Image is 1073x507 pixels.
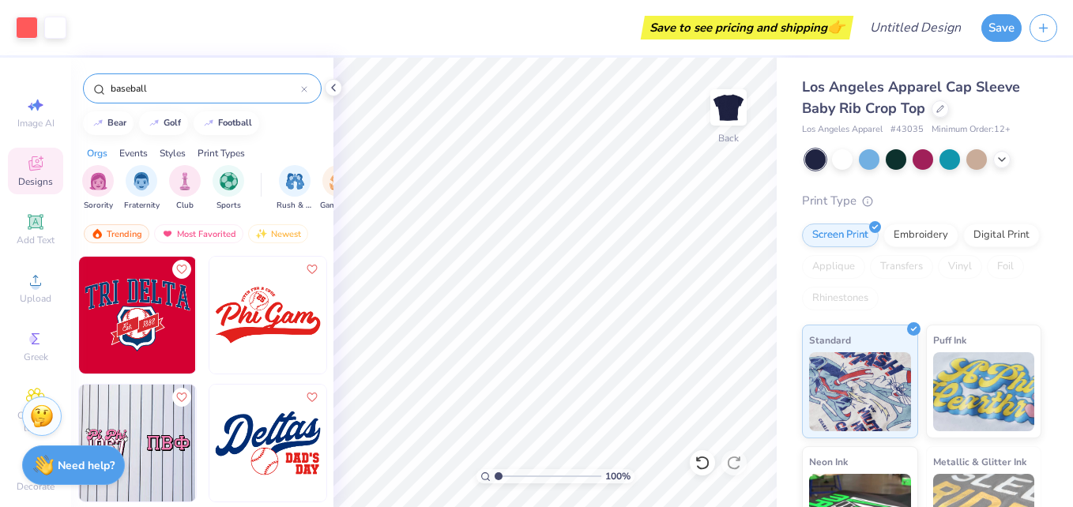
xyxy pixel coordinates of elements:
div: Styles [160,146,186,160]
img: Newest.gif [255,228,268,239]
span: Greek [24,351,48,363]
img: Fraternity Image [133,172,150,190]
div: Print Type [802,192,1041,210]
img: most_fav.gif [161,228,174,239]
div: Transfers [870,255,933,279]
span: Decorate [17,480,55,493]
div: Most Favorited [154,224,243,243]
span: Rush & Bid [277,200,313,212]
div: Trending [84,224,149,243]
input: Try "Alpha" [109,81,301,96]
img: trend_line.gif [148,118,160,128]
span: 👉 [827,17,845,36]
div: Save to see pricing and shipping [645,16,849,39]
span: Los Angeles Apparel [802,123,883,137]
span: Upload [20,292,51,305]
div: Screen Print [802,223,879,247]
div: bear [107,118,126,127]
button: football [194,111,259,135]
div: Newest [248,224,308,243]
div: filter for Fraternity [124,165,160,212]
img: 1b7432cb-b60e-43f2-bdef-a6077fa218aa [195,257,312,374]
strong: Need help? [58,458,115,473]
span: Puff Ink [933,332,966,348]
div: Back [718,131,739,145]
div: filter for Sports [213,165,244,212]
span: Sorority [84,200,113,212]
span: Minimum Order: 12 + [932,123,1011,137]
span: Game Day [320,200,356,212]
img: Game Day Image [329,172,348,190]
div: filter for Club [169,165,201,212]
img: Sorority Image [89,172,107,190]
span: Los Angeles Apparel Cap Sleeve Baby Rib Crop Top [802,77,1020,118]
span: # 43035 [890,123,924,137]
div: Orgs [87,146,107,160]
button: bear [83,111,134,135]
img: Club Image [176,172,194,190]
button: Like [303,260,322,279]
button: filter button [82,165,114,212]
span: Standard [809,332,851,348]
button: Like [172,260,191,279]
button: filter button [124,165,160,212]
img: Puff Ink [933,352,1035,431]
span: Designs [18,175,53,188]
img: a969c435-70d1-4c68-8c7d-d03ba37f0f0a [326,385,442,501]
button: Save [981,14,1022,42]
div: filter for Game Day [320,165,356,212]
img: 4889f774-7c9e-45eb-9d7d-5aefc26adbe9 [209,257,326,374]
div: filter for Sorority [82,165,114,212]
span: Neon Ink [809,453,848,470]
div: Digital Print [963,223,1040,247]
img: 5b27e8fd-6924-492c-90b4-b246bf7addc1 [326,257,442,374]
span: Metallic & Glitter Ink [933,453,1026,470]
div: football [218,118,252,127]
span: Clipart & logos [8,409,63,434]
img: trend_line.gif [202,118,215,128]
span: Add Text [17,234,55,246]
span: Sports [216,200,241,212]
button: Like [303,388,322,407]
button: golf [139,111,188,135]
button: filter button [213,165,244,212]
button: filter button [277,165,313,212]
div: Applique [802,255,865,279]
img: 172aea0a-87ff-4677-9705-57f7d034d171 [195,385,312,501]
div: Rhinestones [802,287,879,310]
img: f25dc833-d40f-49a7-ae12-4c223f3d689b [209,385,326,501]
span: 100 % [605,469,631,483]
div: Events [119,146,148,160]
img: Standard [809,352,911,431]
span: Club [176,200,194,212]
img: trend_line.gif [92,118,104,128]
button: filter button [320,165,356,212]
button: filter button [169,165,201,212]
div: Print Types [198,146,245,160]
span: Image AI [17,117,55,130]
img: f09fadff-7a5f-4536-aa38-0a6a38c46824 [79,385,196,501]
img: Sports Image [220,172,238,190]
button: Like [172,388,191,407]
div: filter for Rush & Bid [277,165,313,212]
div: golf [164,118,181,127]
div: Embroidery [883,223,958,247]
img: Rush & Bid Image [286,172,304,190]
div: Vinyl [938,255,982,279]
img: Back [713,92,744,123]
img: 6b864ce8-9a53-4bee-81bc-d6c1f4219e15 [79,257,196,374]
input: Untitled Design [857,12,973,43]
span: Fraternity [124,200,160,212]
div: Foil [987,255,1024,279]
img: trending.gif [91,228,104,239]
